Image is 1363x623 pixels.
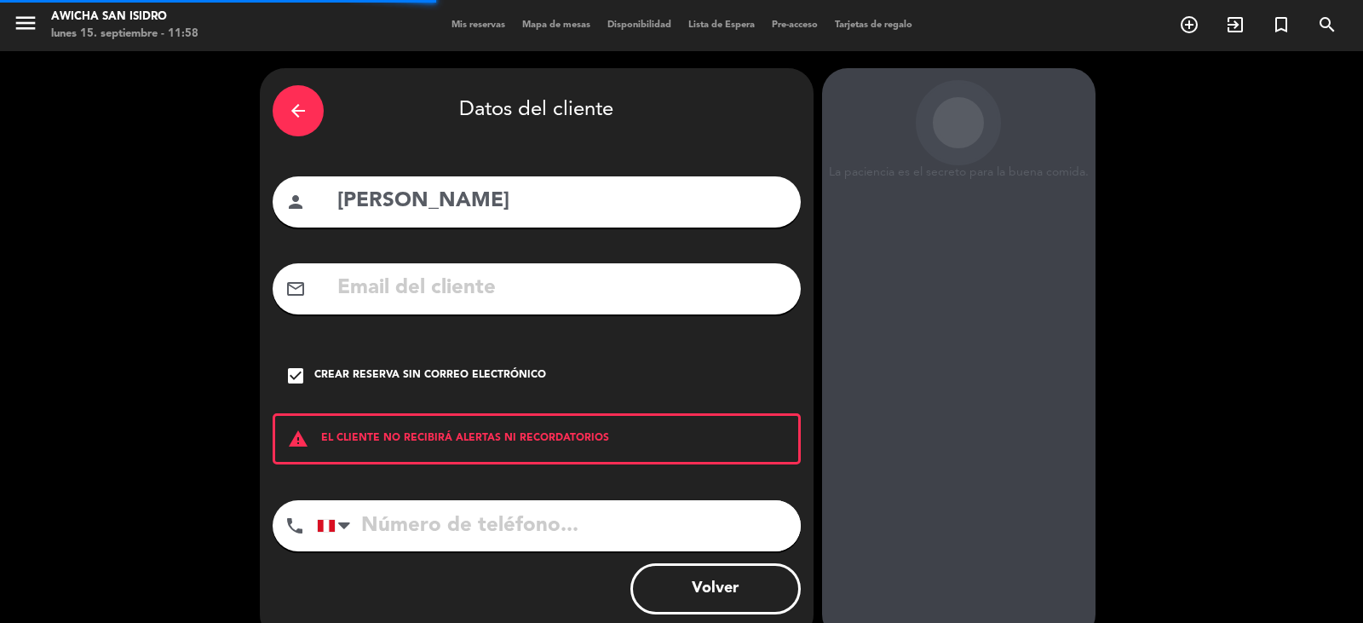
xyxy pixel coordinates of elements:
div: EL CLIENTE NO RECIBIRÁ ALERTAS NI RECORDATORIOS [273,413,801,464]
span: Disponibilidad [599,20,680,30]
span: Mapa de mesas [514,20,599,30]
div: Datos del cliente [273,81,801,141]
div: Awicha San Isidro [51,9,198,26]
span: Tarjetas de regalo [826,20,921,30]
button: Volver [630,563,801,614]
div: lunes 15. septiembre - 11:58 [51,26,198,43]
i: exit_to_app [1225,14,1245,35]
input: Email del cliente [336,271,788,306]
span: Pre-acceso [763,20,826,30]
i: person [285,192,306,212]
i: menu [13,10,38,36]
span: Mis reservas [443,20,514,30]
i: search [1317,14,1337,35]
i: mail_outline [285,279,306,299]
div: La paciencia es el secreto para la buena comida. [822,165,1096,180]
i: warning [275,429,321,449]
input: Nombre del cliente [336,184,788,219]
span: Lista de Espera [680,20,763,30]
button: menu [13,10,38,42]
i: arrow_back [288,101,308,121]
i: turned_in_not [1271,14,1291,35]
div: Crear reserva sin correo electrónico [314,367,546,384]
div: Peru (Perú): +51 [318,501,357,551]
input: Número de teléfono... [317,500,801,551]
i: phone [285,516,305,536]
i: check_box [285,366,306,386]
i: add_circle_outline [1179,14,1199,35]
